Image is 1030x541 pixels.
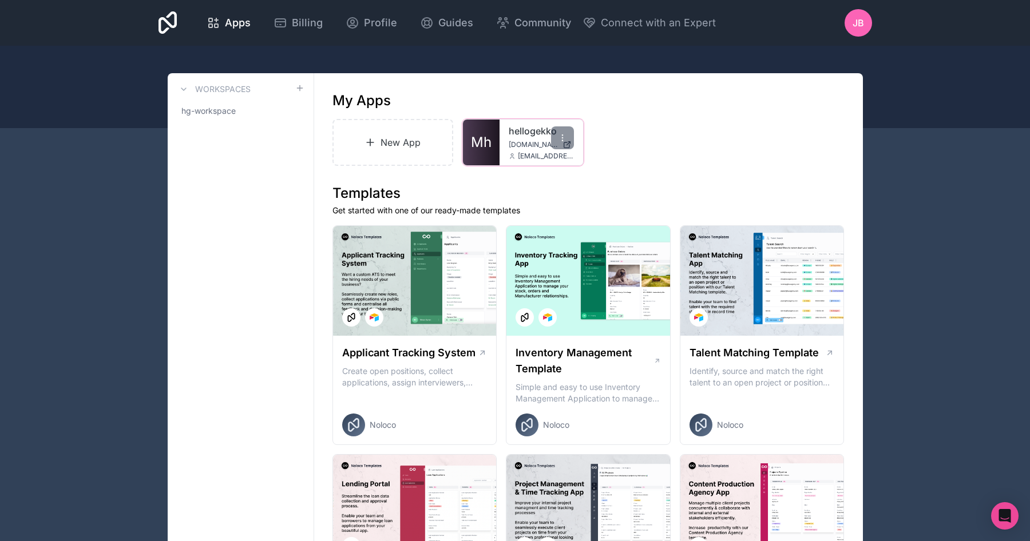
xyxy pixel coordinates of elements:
[342,365,488,388] p: Create open positions, collect applications, assign interviewers, centralise candidate feedback a...
[264,10,332,35] a: Billing
[332,205,845,216] p: Get started with one of our ready-made templates
[509,140,558,149] span: [DOMAIN_NAME]
[487,10,580,35] a: Community
[543,313,552,322] img: Airtable Logo
[509,140,574,149] a: [DOMAIN_NAME]
[514,15,571,31] span: Community
[370,419,396,431] span: Noloco
[543,419,569,431] span: Noloco
[332,184,845,202] h1: Templates
[509,124,574,138] a: hellogekko
[438,15,473,31] span: Guides
[991,502,1019,530] div: Open Intercom Messenger
[225,15,251,31] span: Apps
[181,105,236,117] span: hg-workspace
[342,345,476,361] h1: Applicant Tracking System
[463,120,500,165] a: Mh
[332,119,454,166] a: New App
[516,381,661,404] p: Simple and easy to use Inventory Management Application to manage your stock, orders and Manufact...
[717,419,743,431] span: Noloco
[694,313,703,322] img: Airtable Logo
[601,15,716,31] span: Connect with an Expert
[332,92,391,110] h1: My Apps
[336,10,406,35] a: Profile
[690,345,819,361] h1: Talent Matching Template
[690,365,835,388] p: Identify, source and match the right talent to an open project or position with our Talent Matchi...
[197,10,260,35] a: Apps
[411,10,482,35] a: Guides
[583,15,716,31] button: Connect with an Expert
[195,83,251,95] h3: Workspaces
[518,152,574,161] span: [EMAIL_ADDRESS][DOMAIN_NAME]
[516,345,653,377] h1: Inventory Management Template
[853,16,864,30] span: JB
[370,313,379,322] img: Airtable Logo
[364,15,397,31] span: Profile
[471,133,492,152] span: Mh
[177,101,304,121] a: hg-workspace
[292,15,323,31] span: Billing
[177,82,251,96] a: Workspaces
